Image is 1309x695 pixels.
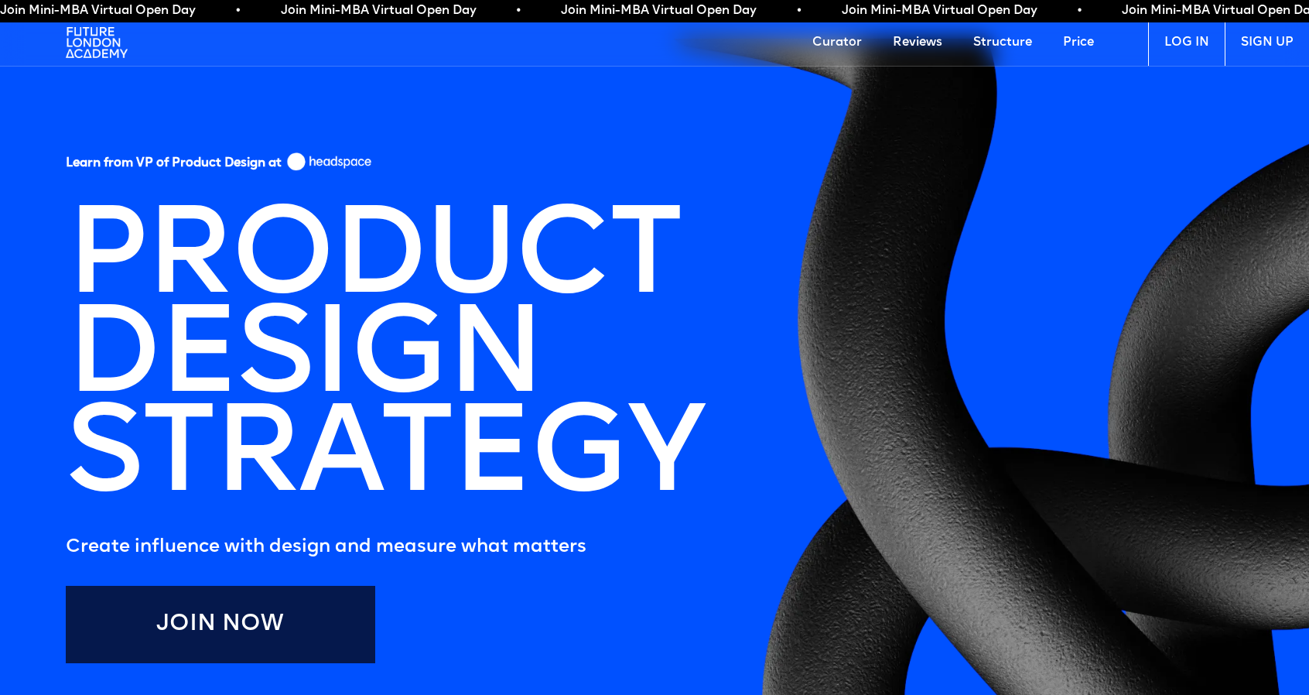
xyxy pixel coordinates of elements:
a: Reviews [877,19,958,66]
span: • [774,3,779,19]
a: LOG IN [1148,19,1225,66]
span: • [213,3,217,19]
a: Structure [958,19,1048,66]
h1: PRODUCT DESIGN STRATEGY [50,196,719,524]
span: • [1054,3,1059,19]
a: SIGN UP [1225,19,1309,66]
span: • [494,3,498,19]
h5: Learn from VP of Product Design at [66,156,282,176]
a: Join Now [66,586,375,663]
h5: Create influence with design and measure what matters [66,532,719,563]
a: Price [1048,19,1109,66]
a: Curator [797,19,877,66]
